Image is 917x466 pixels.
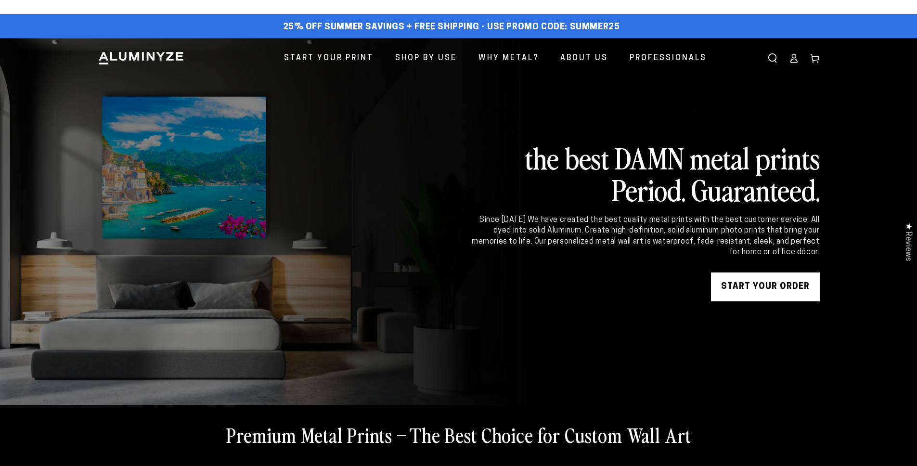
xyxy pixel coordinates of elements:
[478,52,539,65] span: Why Metal?
[899,215,917,269] div: Click to open Judge.me floating reviews tab
[471,46,546,71] a: Why Metal?
[395,52,457,65] span: Shop By Use
[630,52,707,65] span: Professionals
[622,46,714,71] a: Professionals
[711,272,820,301] a: START YOUR Order
[470,215,820,258] div: Since [DATE] We have created the best quality metal prints with the best customer service. All dy...
[560,52,608,65] span: About Us
[283,22,620,33] span: 25% off Summer Savings + Free Shipping - Use Promo Code: SUMMER25
[762,48,783,69] summary: Search our site
[388,46,464,71] a: Shop By Use
[553,46,615,71] a: About Us
[98,51,184,65] img: Aluminyze
[226,422,691,447] h2: Premium Metal Prints – The Best Choice for Custom Wall Art
[470,142,820,205] h2: the best DAMN metal prints Period. Guaranteed.
[277,46,381,71] a: Start Your Print
[284,52,374,65] span: Start Your Print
